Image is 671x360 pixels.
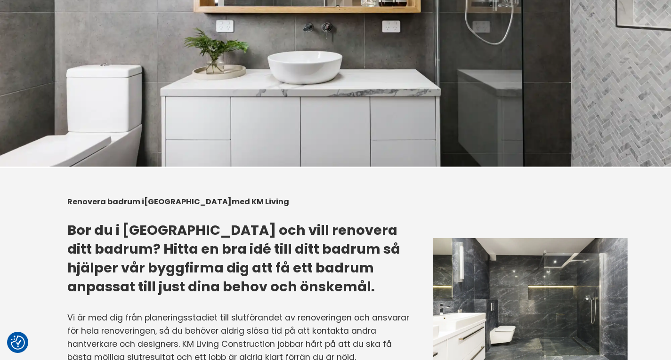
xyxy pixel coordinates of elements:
h2: Renovera badrum i [GEOGRAPHIC_DATA] med KM Living [67,198,410,206]
button: Samtyckesinställningar [11,336,25,350]
img: Revisit consent button [11,336,25,350]
h3: Bor du i [GEOGRAPHIC_DATA] och vill renovera ditt badrum? Hitta en bra idé till ditt badrum så hj... [67,221,410,296]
